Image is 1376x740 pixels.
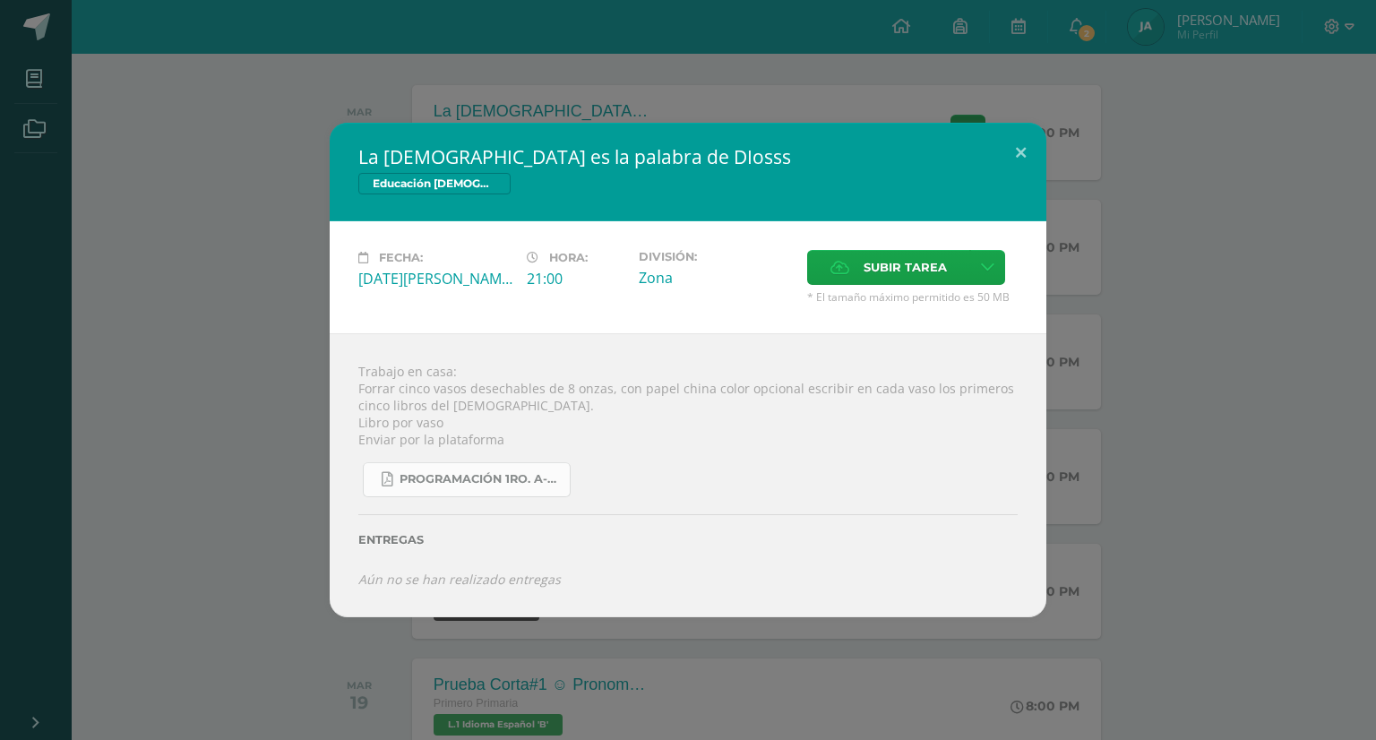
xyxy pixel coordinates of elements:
span: Programación 1ro. A-B 4ta. Unidad 2025.pdf [400,472,561,486]
h2: La [DEMOGRAPHIC_DATA] es la palabra de DIosss [358,144,1018,169]
div: Trabajo en casa: Forrar cinco vasos desechables de 8 onzas, con papel china color opcional escrib... [330,333,1046,617]
span: Educación [DEMOGRAPHIC_DATA] [358,173,511,194]
span: Subir tarea [864,251,947,284]
span: * El tamaño máximo permitido es 50 MB [807,289,1018,305]
div: Zona [639,268,793,288]
button: Close (Esc) [995,123,1046,184]
span: Fecha: [379,251,423,264]
div: 21:00 [527,269,624,288]
label: Entregas [358,533,1018,546]
label: División: [639,250,793,263]
a: Programación 1ro. A-B 4ta. Unidad 2025.pdf [363,462,571,497]
span: Hora: [549,251,588,264]
i: Aún no se han realizado entregas [358,571,561,588]
div: [DATE][PERSON_NAME] [358,269,512,288]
